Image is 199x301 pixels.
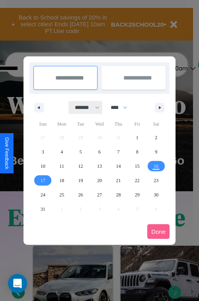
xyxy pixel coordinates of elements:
[41,202,45,216] span: 31
[71,145,90,159] button: 5
[52,188,71,202] button: 25
[78,188,83,202] span: 26
[154,188,158,202] span: 30
[8,274,27,293] div: Open Intercom Messenger
[147,130,166,145] button: 2
[109,188,128,202] button: 28
[90,145,109,159] button: 6
[41,188,45,202] span: 24
[136,130,139,145] span: 1
[116,173,121,188] span: 21
[33,118,52,130] span: Sun
[154,173,158,188] span: 23
[128,130,146,145] button: 1
[109,118,128,130] span: Thu
[52,118,71,130] span: Mon
[135,173,140,188] span: 22
[109,159,128,173] button: 14
[33,188,52,202] button: 24
[155,130,157,145] span: 2
[59,159,64,173] span: 11
[71,118,90,130] span: Tue
[60,145,63,159] span: 4
[33,202,52,216] button: 31
[52,173,71,188] button: 18
[147,159,166,173] button: 16
[59,188,64,202] span: 25
[33,173,52,188] button: 17
[135,188,140,202] span: 29
[147,118,166,130] span: Sat
[128,159,146,173] button: 15
[97,173,102,188] span: 20
[147,145,166,159] button: 9
[128,173,146,188] button: 22
[135,159,140,173] span: 15
[4,137,10,169] div: Give Feedback
[78,173,83,188] span: 19
[90,159,109,173] button: 13
[128,188,146,202] button: 29
[42,145,44,159] span: 3
[117,145,119,159] span: 7
[154,159,158,173] span: 16
[78,159,83,173] span: 12
[71,188,90,202] button: 26
[33,145,52,159] button: 3
[90,118,109,130] span: Wed
[147,173,166,188] button: 23
[147,188,166,202] button: 30
[41,159,45,173] span: 10
[71,173,90,188] button: 19
[97,159,102,173] span: 13
[155,145,157,159] span: 9
[109,145,128,159] button: 7
[80,145,82,159] span: 5
[128,118,146,130] span: Fri
[59,173,64,188] span: 18
[90,173,109,188] button: 20
[71,159,90,173] button: 12
[33,159,52,173] button: 10
[90,188,109,202] button: 27
[109,173,128,188] button: 21
[116,188,121,202] span: 28
[41,173,45,188] span: 17
[128,145,146,159] button: 8
[116,159,121,173] span: 14
[52,159,71,173] button: 11
[52,145,71,159] button: 4
[97,188,102,202] span: 27
[98,145,101,159] span: 6
[136,145,139,159] span: 8
[147,224,170,239] button: Done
